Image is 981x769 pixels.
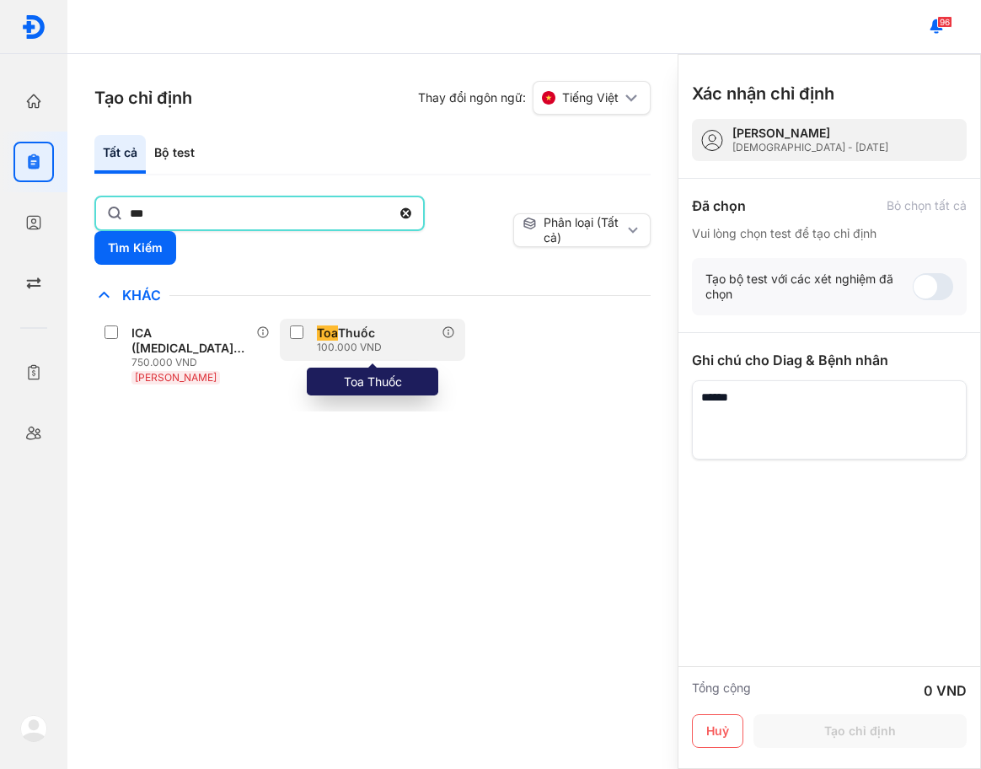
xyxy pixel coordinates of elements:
img: logo [20,715,47,742]
div: Thay đổi ngôn ngữ: [418,81,651,115]
div: 100.000 VND [317,341,382,354]
div: 0 VND [924,680,967,701]
div: Tất cả [94,135,146,174]
div: Đã chọn [692,196,746,216]
div: Bộ test [146,135,203,174]
span: Khác [114,287,169,304]
div: Thuốc [317,325,375,341]
div: Ghi chú cho Diag & Bệnh nhân [692,350,967,370]
div: [DEMOGRAPHIC_DATA] - [DATE] [732,141,888,154]
button: Tìm Kiếm [94,231,176,265]
div: Phân loại (Tất cả) [523,215,625,245]
div: 750.000 VND [131,356,256,369]
h3: Tạo chỉ định [94,86,192,110]
span: [PERSON_NAME] [135,371,217,384]
div: [PERSON_NAME] [732,126,888,141]
div: Vui lòng chọn test để tạo chỉ định [692,226,967,241]
div: Bỏ chọn tất cả [887,198,967,213]
div: ICA ([MEDICAL_DATA] cell au b) ** [131,325,249,356]
div: Tổng cộng [692,680,751,701]
button: Huỷ [692,714,743,748]
button: Tạo chỉ định [753,714,967,748]
span: Tiếng Việt [562,90,619,105]
h3: Xác nhận chỉ định [692,82,834,105]
img: logo [21,14,46,40]
span: 96 [937,16,952,28]
div: Tạo bộ test với các xét nghiệm đã chọn [705,272,913,302]
span: Toa [317,325,338,341]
